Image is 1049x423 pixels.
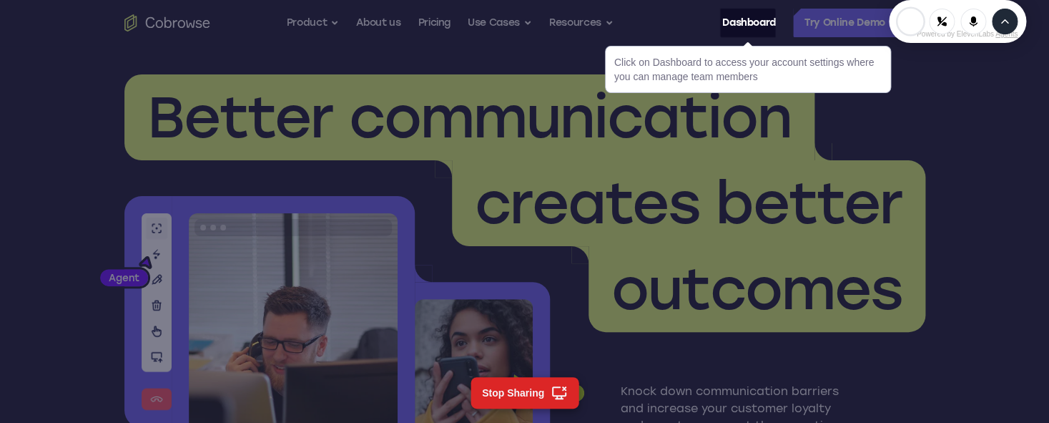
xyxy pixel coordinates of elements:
a: Try Online Demo [793,9,925,37]
a: About us [356,9,400,37]
span: creates better [475,169,902,238]
button: Resources [549,9,614,37]
span: outcomes [611,255,902,324]
button: Use Cases [468,9,532,37]
a: Pricing [418,9,450,37]
button: Product [287,9,340,37]
span: Better communication [147,83,792,152]
a: Go to the home page [124,14,210,31]
a: Dashboard [722,9,776,37]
